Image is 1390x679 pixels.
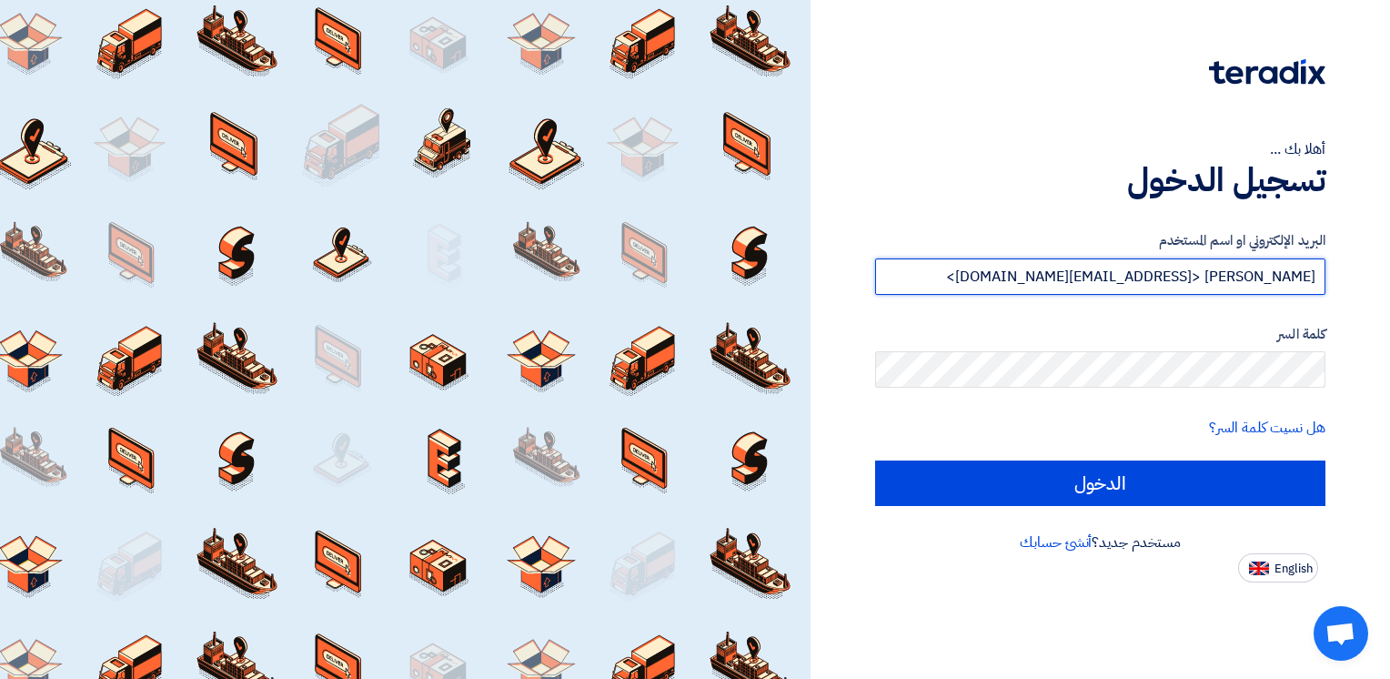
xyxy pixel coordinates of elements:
img: Teradix logo [1209,59,1325,85]
span: English [1274,562,1313,575]
label: كلمة السر [875,324,1325,345]
h1: تسجيل الدخول [875,160,1325,200]
div: مستخدم جديد؟ [875,532,1325,553]
a: هل نسيت كلمة السر؟ [1209,417,1325,439]
div: أهلا بك ... [875,138,1325,160]
input: الدخول [875,461,1325,506]
a: أنشئ حسابك [1020,532,1092,553]
img: en-US.png [1249,562,1269,575]
button: English [1238,553,1318,583]
label: البريد الإلكتروني او اسم المستخدم [875,230,1325,251]
input: أدخل بريد العمل الإلكتروني او اسم المستخدم الخاص بك ... [875,258,1325,295]
a: Open chat [1314,606,1368,661]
